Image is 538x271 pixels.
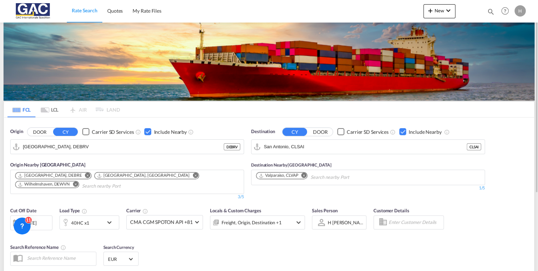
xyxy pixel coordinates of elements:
[18,181,70,187] div: Wilhelmshaven, DEWVN
[327,217,364,227] md-select: Sales Person: H menze
[258,172,299,178] div: Press delete to remove this chip.
[328,220,368,225] div: H [PERSON_NAME]
[390,129,396,135] md-icon: Unchecked: Search for CY (Container Yard) services for all selected carriers.Checked : Search for...
[188,129,194,135] md-icon: Unchecked: Ignores neighbouring ports when fetching rates.Checked : Includes neighbouring ports w...
[282,128,307,136] button: CY
[514,5,526,17] div: H
[68,181,79,188] button: Remove
[10,208,37,213] span: Cut Off Date
[296,172,307,179] button: Remove
[399,128,442,135] md-checkbox: Checkbox No Ink
[251,185,485,191] div: 1/5
[97,172,190,178] div: Hamburg, DEHAM
[107,8,123,14] span: Quotes
[18,172,82,178] div: Bremen, DEBRE
[499,5,511,17] span: Help
[53,128,78,136] button: CY
[18,172,83,178] div: Press delete to remove this chip.
[154,128,187,135] div: Include Nearby
[103,245,134,250] span: Search Currency
[82,208,87,214] md-icon: icon-information-outline
[423,4,455,18] button: icon-plus 400-fgNewicon-chevron-down
[4,23,534,101] img: LCL+%26+FCL+BACKGROUND.png
[251,128,275,135] span: Destination
[24,253,96,263] input: Search Reference Name
[18,181,71,187] div: Press delete to remove this chip.
[487,8,495,15] md-icon: icon-magnify
[258,172,298,178] div: Valparaiso, CLVAP
[444,129,449,135] md-icon: Unchecked: Ignores neighbouring ports when fetching rates.Checked : Includes neighbouring ports w...
[210,208,261,213] span: Locals & Custom Charges
[72,7,97,13] span: Rate Search
[14,170,240,192] md-chips-wrap: Chips container. Use arrow keys to select chips.
[10,128,23,135] span: Origin
[264,141,467,152] input: Search by Port
[105,218,117,227] md-icon: icon-chevron-down
[82,181,149,192] input: Search nearby Port
[107,254,135,264] md-select: Select Currency: € EUREuro
[27,128,52,136] button: DOOR
[126,208,148,213] span: Carrier
[210,215,305,229] div: Freight Origin Destination Factory Stuffingicon-chevron-down
[7,102,36,117] md-tab-item: FCL
[255,170,380,183] md-chips-wrap: Chips container. Use arrow keys to select chips.
[238,194,244,200] div: 3/5
[92,128,134,135] div: Carrier SD Services
[59,208,87,213] span: Load Type
[7,102,120,117] md-pagination-wrapper: Use the left and right arrow keys to navigate between tabs
[487,8,495,18] div: icon-magnify
[224,143,240,150] div: DEBRV
[222,218,282,227] div: Freight Origin Destination Factory Stuffing
[144,128,187,135] md-checkbox: Checkbox No Ink
[97,172,191,178] div: Press delete to remove this chip.
[135,129,141,135] md-icon: Unchecked: Search for CY (Container Yard) services for all selected carriers.Checked : Search for...
[10,215,52,230] div: [DATE]
[347,128,389,135] div: Carrier SD Services
[10,244,66,250] span: Search Reference Name
[10,229,15,239] md-datepicker: Select
[59,215,119,229] div: 40HC x1icon-chevron-down
[60,245,66,250] md-icon: Your search will be saved by the below given name
[81,172,91,179] button: Remove
[130,219,193,226] span: CMA CGM SPOTON API +81
[373,208,409,213] span: Customer Details
[188,172,199,179] button: Remove
[308,128,333,136] button: DOOR
[444,6,453,15] md-icon: icon-chevron-down
[10,162,85,168] span: Origin Nearby [GEOGRAPHIC_DATA]
[499,5,514,18] div: Help
[467,143,481,150] div: CLSAI
[294,218,303,227] md-icon: icon-chevron-down
[82,128,134,135] md-checkbox: Checkbox No Ink
[312,208,338,213] span: Sales Person
[11,140,244,154] md-input-container: Bremerhaven, DEBRV
[310,172,377,183] input: Chips input.
[23,141,224,152] input: Search by Port
[409,128,442,135] div: Include Nearby
[36,102,64,117] md-tab-item: LCL
[251,162,331,168] span: Destination Nearby [GEOGRAPHIC_DATA]
[426,6,435,15] md-icon: icon-plus 400-fg
[142,208,148,214] md-icon: The selected Trucker/Carrierwill be displayed in the rate results If the rates are from another f...
[426,8,453,13] span: New
[71,218,89,228] div: 40HC x1
[11,3,58,19] img: 9f305d00dc7b11eeb4548362177db9c3.png
[389,217,441,228] input: Enter Customer Details
[133,8,161,14] span: My Rate Files
[337,128,389,135] md-checkbox: Checkbox No Ink
[251,140,485,154] md-input-container: San Antonio, CLSAI
[108,256,128,262] span: EUR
